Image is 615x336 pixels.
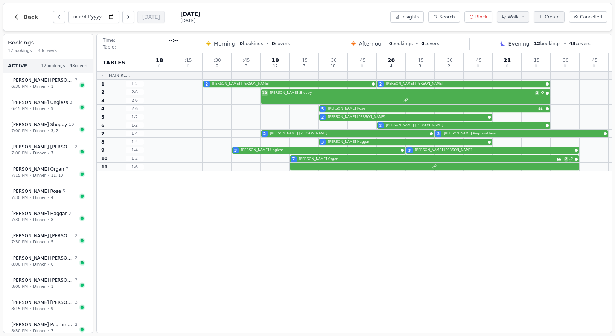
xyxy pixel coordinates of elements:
span: 18 [156,58,163,63]
span: --- [172,44,178,50]
span: 9 [101,147,104,153]
span: • [29,84,32,89]
span: [PERSON_NAME] Ungless [241,148,399,153]
span: 3 [408,148,411,153]
span: [PERSON_NAME] Rose [11,188,61,194]
span: 7:00 PM [11,150,28,157]
span: 2 [75,277,78,284]
span: Table: [103,44,116,50]
span: Create [545,14,560,20]
span: : 45 [590,58,597,63]
span: 4 [51,195,53,200]
span: Cancelled [580,14,602,20]
span: 3 [245,64,247,68]
span: 12 [534,41,540,46]
span: 8:15 PM [11,306,28,312]
span: 3 [234,148,237,153]
span: : 45 [242,58,250,63]
span: --:-- [169,37,178,43]
span: • [29,217,32,223]
span: 0 [477,64,479,68]
span: 1 [51,84,53,89]
span: Dinner [33,150,46,156]
button: Block [464,11,492,23]
span: [DATE] [180,18,200,24]
span: 1 - 2 [126,81,144,87]
span: 0 [506,64,508,68]
span: • [47,150,50,156]
button: Back [8,8,44,26]
span: 12 bookings [8,48,32,54]
span: [PERSON_NAME] [PERSON_NAME] [386,123,544,128]
button: Insights [390,11,424,23]
span: [PERSON_NAME] [PERSON_NAME] [11,255,73,261]
span: • [266,41,269,47]
span: 4 [101,106,104,112]
button: Previous day [53,11,65,23]
button: [PERSON_NAME] [PERSON_NAME]27:30 PM•Dinner•5 [6,229,90,249]
span: Dinner [33,284,46,289]
span: 3 [70,99,72,106]
span: • [29,306,32,312]
span: 7:15 PM [11,173,28,179]
button: [PERSON_NAME] Sheppy107:00 PM•Dinner•3, 2 [6,118,90,138]
span: 19 [272,58,279,63]
span: 43 covers [38,48,57,54]
span: : 15 [300,58,307,63]
span: 8 [51,217,53,223]
span: 7 [65,166,68,173]
span: : 30 [445,58,452,63]
span: Dinner [33,328,46,334]
span: Back [24,14,38,20]
span: 12 [273,64,278,68]
span: Dinner [33,306,46,312]
span: Morning [214,40,235,47]
span: Tables [103,59,126,66]
span: • [416,41,418,47]
span: 2 [321,115,324,120]
span: • [29,328,32,334]
span: 0 [535,64,537,68]
span: • [29,195,32,200]
span: 11 [101,164,108,170]
button: Search [428,11,460,23]
span: 0 [389,41,392,46]
span: covers [569,41,591,47]
span: Search [439,14,455,20]
span: [PERSON_NAME] Haggar [11,211,67,217]
button: Create [534,11,565,23]
span: [PERSON_NAME] [PERSON_NAME] [212,81,370,87]
span: 5 [101,114,104,120]
span: 2 [75,322,78,328]
span: bookings [389,41,413,47]
span: 2 [263,131,266,137]
span: [PERSON_NAME] [PERSON_NAME] [270,131,428,136]
span: • [29,106,32,111]
h3: Bookings [8,39,88,46]
span: 12 bookings [41,63,65,69]
span: 2 [75,144,78,150]
span: 7 [101,131,104,137]
span: [PERSON_NAME] Sheppy [11,122,67,128]
span: 1 - 2 [126,122,144,128]
span: 7:00 PM [11,128,28,134]
span: 1 - 6 [126,164,144,170]
span: 6:30 PM [11,84,28,90]
button: Walk-in [497,11,529,23]
span: 2 [75,255,78,261]
span: 1 [51,284,53,289]
span: Evening [508,40,529,47]
span: 1 - 2 [126,156,144,161]
span: 7 [303,64,305,68]
span: Insights [401,14,419,20]
span: : 30 [561,58,568,63]
button: [PERSON_NAME] Ungless36:45 PM•Dinner•9 [6,95,90,116]
span: [PERSON_NAME] [PERSON_NAME] [11,233,73,239]
span: 0 [593,64,595,68]
span: 10 [262,90,267,96]
span: 2 [437,131,440,137]
span: • [47,217,50,223]
span: covers [421,41,439,47]
span: 2 - 6 [126,89,144,95]
span: • [29,261,32,267]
